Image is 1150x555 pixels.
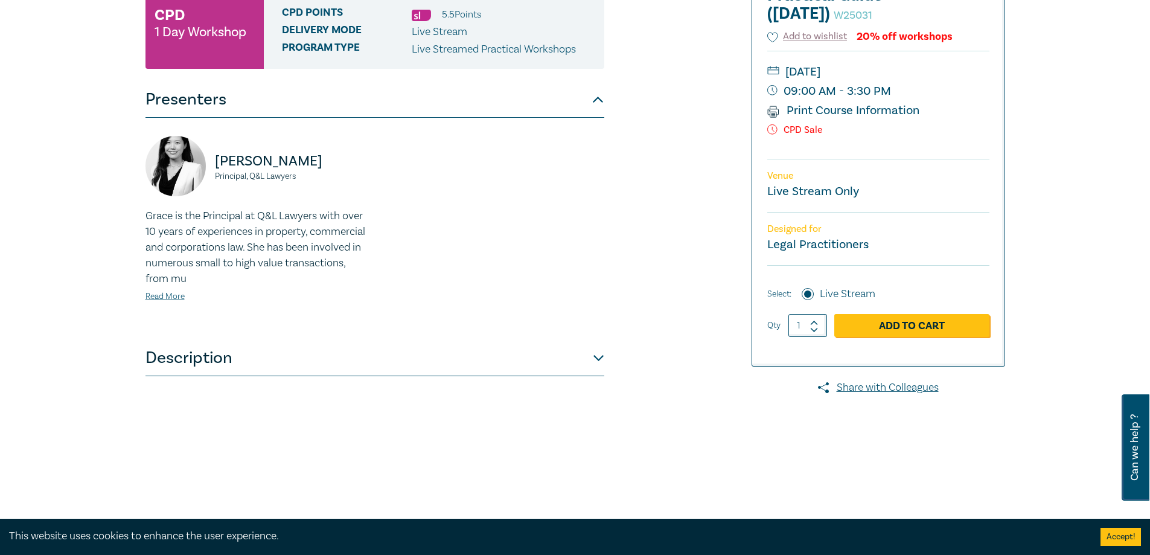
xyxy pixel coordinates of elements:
[767,223,989,235] p: Designed for
[155,4,185,26] h3: CPD
[820,286,875,302] label: Live Stream
[282,42,412,57] span: Program type
[767,103,920,118] a: Print Course Information
[767,30,848,43] button: Add to wishlist
[9,528,1082,544] div: This website uses cookies to enhance the user experience.
[145,340,604,376] button: Description
[767,184,859,199] a: Live Stream Only
[145,208,368,287] p: Grace is the Principal at Q&L Lawyers with over 10 years of experiences in property, commercial a...
[215,172,368,181] small: Principal, Q&L Lawyers
[767,82,989,101] small: 09:00 AM - 3:30 PM
[442,7,481,22] li: 5.5 Point s
[767,170,989,182] p: Venue
[412,10,431,21] img: Substantive Law
[767,237,869,252] small: Legal Practitioners
[1129,402,1140,493] span: Can we help ?
[145,291,185,302] a: Read More
[788,314,827,337] input: 1
[282,24,412,40] span: Delivery Mode
[752,380,1005,396] a: Share with Colleagues
[767,124,989,136] p: CPD Sale
[1100,528,1141,546] button: Accept cookies
[767,287,791,301] span: Select:
[857,31,953,42] div: 20% off workshops
[767,319,781,332] label: Qty
[215,152,368,171] p: [PERSON_NAME]
[767,62,989,82] small: [DATE]
[834,314,989,337] a: Add to Cart
[155,26,246,38] small: 1 Day Workshop
[834,8,872,22] small: W25031
[412,42,576,57] p: Live Streamed Practical Workshops
[145,136,206,196] img: https://s3.ap-southeast-2.amazonaws.com/leo-cussen-store-production-content/Contacts/Grace%20Xiao...
[282,7,412,22] span: CPD Points
[145,82,604,118] button: Presenters
[412,25,467,39] span: Live Stream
